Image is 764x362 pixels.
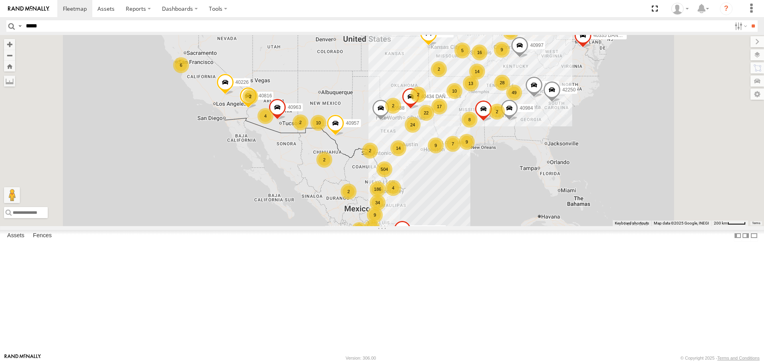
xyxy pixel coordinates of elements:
div: 9 [494,42,510,58]
div: 59 [364,220,380,236]
div: 7 [445,136,461,152]
button: Keyboard shortcuts [615,221,649,226]
button: Zoom in [4,39,15,50]
div: 8 [462,112,477,128]
button: Zoom out [4,50,15,61]
div: Version: 306.00 [346,356,376,360]
div: 9 [459,134,475,150]
div: 2 [385,98,401,114]
div: Carlos Ortiz [668,3,692,15]
span: 40963 [288,105,301,110]
span: 40984 [520,105,533,111]
span: Map data ©2025 Google, INEGI [654,221,709,225]
div: 22 [418,105,434,121]
div: 10 [310,115,326,131]
label: Assets [3,230,28,242]
div: 4 [257,108,273,124]
button: Zoom Home [4,61,15,72]
span: 200 km [714,221,727,225]
span: 40957 [346,121,359,126]
label: Fences [29,230,56,242]
div: © Copyright 2025 - [680,356,760,360]
label: Dock Summary Table to the Left [734,230,742,242]
div: 16 [472,45,487,60]
div: 17 [431,99,447,114]
label: Search Query [17,20,23,32]
button: Map Scale: 200 km per 42 pixels [711,221,748,226]
span: 42250 [562,87,575,93]
div: 4 [385,180,401,196]
span: 40226 [236,79,249,85]
div: 186 [370,181,386,197]
div: 24 [405,117,421,133]
span: 40434 DAÑADO [421,94,456,99]
div: 2 [489,104,505,120]
div: 14 [390,140,406,156]
div: 13 [463,75,479,91]
div: 14 [469,64,485,79]
label: Measure [4,75,15,87]
label: Dock Summary Table to the Right [742,230,750,242]
a: Terms (opens in new tab) [752,221,760,225]
div: 6 [173,57,189,73]
div: 5 [454,43,470,58]
div: 2 [316,152,332,168]
label: Search Filter Options [731,20,748,32]
div: 2 [362,143,378,159]
label: Map Settings [750,89,764,100]
div: 34 [370,195,386,211]
a: Visit our Website [4,354,41,362]
div: 9 [428,137,444,153]
div: 9 [367,207,383,223]
div: 28 [494,75,510,91]
div: 2 [292,114,308,130]
div: 49 [506,85,522,101]
div: 2 [242,89,258,105]
img: rand-logo.svg [8,6,49,12]
i: ? [720,2,733,15]
div: 2 [341,184,357,199]
div: 28 [351,222,367,238]
span: 40816 [259,93,272,99]
span: 40997 [530,43,543,48]
div: 504 [376,161,392,177]
div: 2 [410,87,426,103]
button: Drag Pegman onto the map to open Street View [4,187,20,203]
span: 40335 DAÑADO [593,33,628,39]
label: Hide Summary Table [750,230,758,242]
a: Terms and Conditions [717,356,760,360]
div: 10 [446,83,462,99]
div: 2 [431,61,447,77]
